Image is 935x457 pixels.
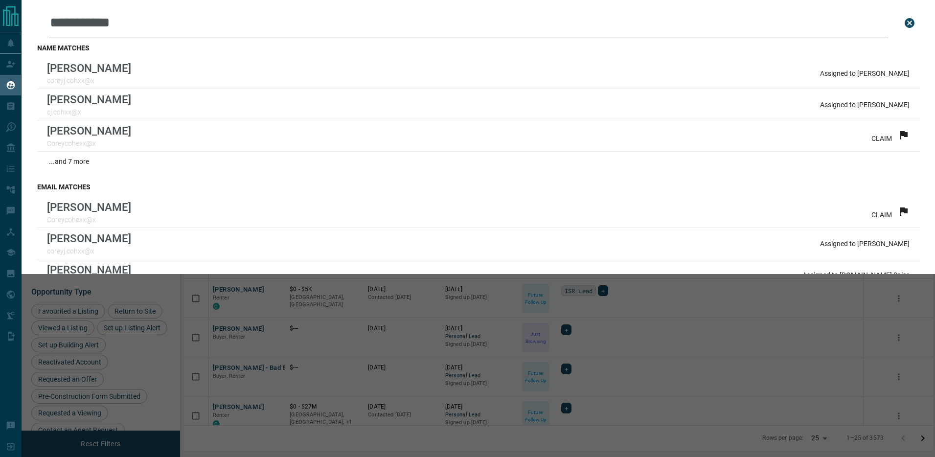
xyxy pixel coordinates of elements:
[820,240,910,248] p: Assigned to [PERSON_NAME]
[47,77,131,85] p: coreyj.cohxx@x
[37,44,919,52] h3: name matches
[47,108,131,116] p: cj.cohxx@x
[47,93,131,106] p: [PERSON_NAME]
[47,232,131,245] p: [PERSON_NAME]
[871,129,910,142] div: CLAIM
[37,183,919,191] h3: email matches
[900,13,919,33] button: close search bar
[47,247,131,255] p: coreyj.cohxx@x
[47,201,131,213] p: [PERSON_NAME]
[47,263,131,276] p: [PERSON_NAME]
[47,62,131,74] p: [PERSON_NAME]
[820,69,910,77] p: Assigned to [PERSON_NAME]
[871,206,910,219] div: CLAIM
[802,271,910,279] p: Assigned to [DOMAIN_NAME] Sales
[47,139,131,147] p: Coreycohexx@x
[820,101,910,109] p: Assigned to [PERSON_NAME]
[47,216,131,224] p: Coreycohexx@x
[47,124,131,137] p: [PERSON_NAME]
[37,152,919,171] div: ...and 7 more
